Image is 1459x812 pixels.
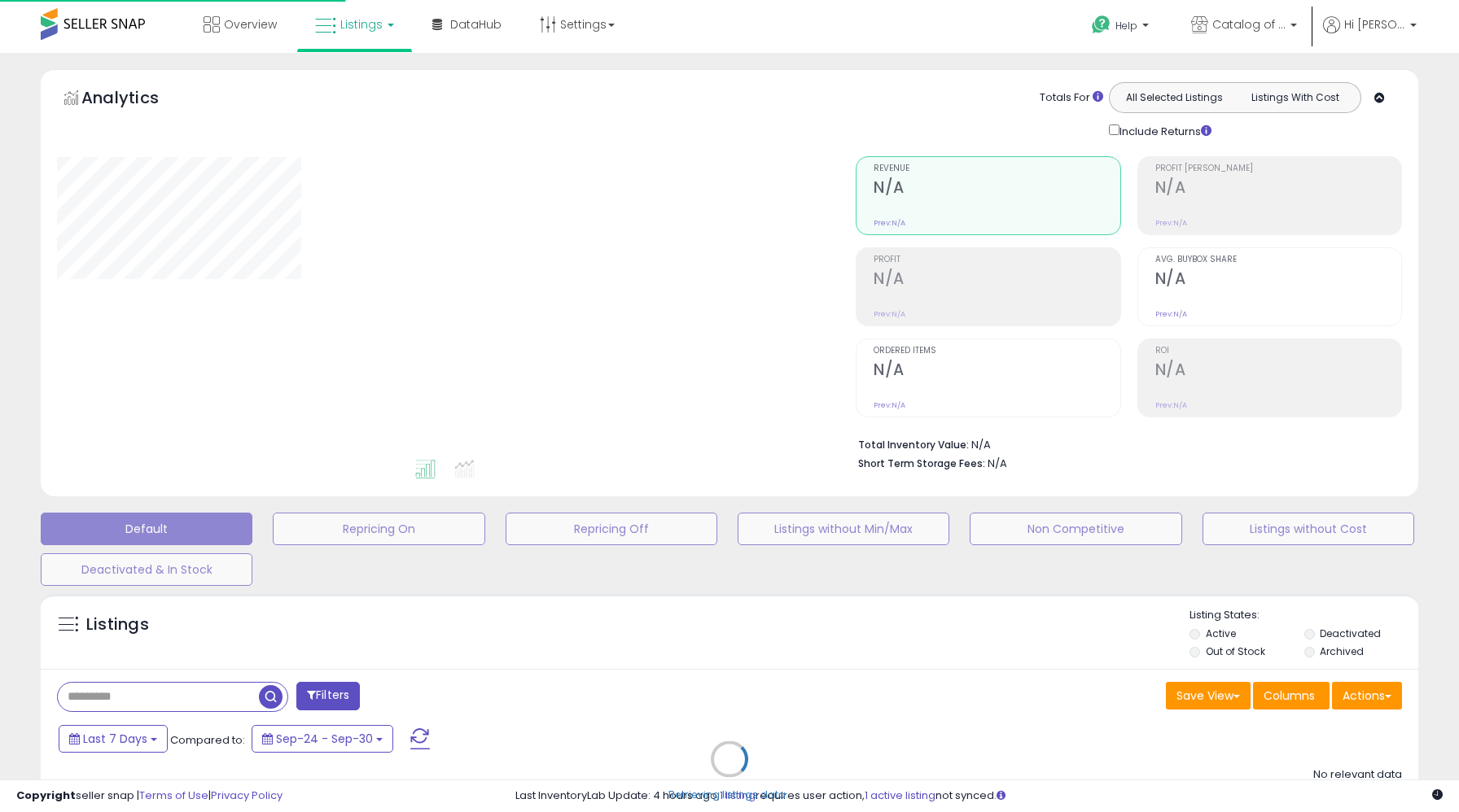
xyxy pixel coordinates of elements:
[858,438,969,452] b: Total Inventory Value:
[1040,90,1103,106] div: Totals For
[1344,16,1405,33] span: Hi [PERSON_NAME]
[1114,87,1235,108] button: All Selected Listings
[1155,400,1187,410] small: Prev: N/A
[1155,178,1401,200] h2: N/A
[1091,15,1111,35] i: Get Help
[340,16,383,33] span: Listings
[1155,255,1401,264] span: Avg. Buybox Share
[874,178,1119,200] h2: N/A
[506,513,717,545] button: Repricing Off
[41,553,252,586] button: Deactivated & In Stock
[858,434,1390,453] li: N/A
[1115,19,1137,33] span: Help
[1212,16,1286,33] span: Catalog of Awesome
[874,309,905,319] small: Prev: N/A
[988,456,1007,471] span: N/A
[1203,513,1414,545] button: Listings without Cost
[224,16,277,33] span: Overview
[16,788,76,803] strong: Copyright
[1234,87,1356,108] button: Listings With Cost
[1155,347,1401,356] span: ROI
[668,788,791,802] div: Retrieving listings data..
[1155,309,1187,319] small: Prev: N/A
[874,400,905,410] small: Prev: N/A
[1155,164,1401,173] span: Profit [PERSON_NAME]
[1079,2,1165,53] a: Help
[1155,269,1401,291] h2: N/A
[273,513,484,545] button: Repricing On
[874,269,1119,291] h2: N/A
[81,86,191,113] h5: Analytics
[1155,218,1187,228] small: Prev: N/A
[1155,360,1401,382] h2: N/A
[1097,121,1231,140] div: Include Returns
[874,255,1119,264] span: Profit
[738,513,949,545] button: Listings without Min/Max
[450,16,502,33] span: DataHub
[874,347,1119,356] span: Ordered Items
[1323,16,1417,53] a: Hi [PERSON_NAME]
[970,513,1181,545] button: Non Competitive
[16,788,283,804] div: seller snap | |
[874,218,905,228] small: Prev: N/A
[858,456,985,470] b: Short Term Storage Fees:
[874,360,1119,382] h2: N/A
[874,164,1119,173] span: Revenue
[41,513,252,545] button: Default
